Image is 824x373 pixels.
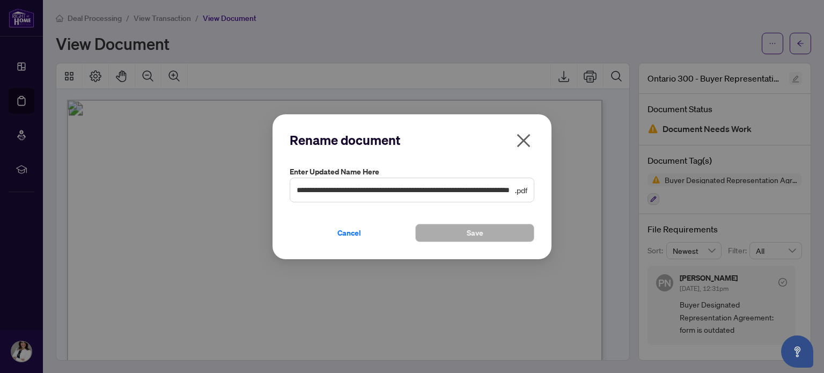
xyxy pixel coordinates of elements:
button: Cancel [290,223,409,242]
h2: Rename document [290,131,534,149]
button: Open asap [781,335,813,368]
span: close [515,132,532,149]
span: Cancel [337,224,361,241]
label: Enter updated name here [290,166,534,178]
button: Save [415,223,534,242]
span: .pdf [515,184,527,195]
